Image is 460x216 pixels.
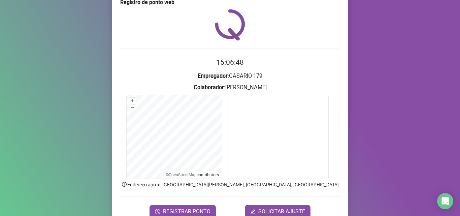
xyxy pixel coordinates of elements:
[120,72,340,81] h3: : CASARIO 179
[258,208,305,216] span: SOLICITAR AJUSTE
[120,181,340,188] p: Endereço aprox. : [GEOGRAPHIC_DATA][PERSON_NAME], [GEOGRAPHIC_DATA], [GEOGRAPHIC_DATA]
[129,98,136,104] button: +
[215,9,245,40] img: QRPoint
[216,58,244,66] time: 15:06:48
[250,209,256,214] span: edit
[198,73,228,79] strong: Empregador
[129,104,136,111] button: –
[121,181,127,187] span: info-circle
[166,173,220,177] li: © contributors.
[155,209,160,214] span: clock-circle
[163,208,210,216] span: REGISTRAR PONTO
[194,84,224,91] strong: Colaborador
[437,193,453,209] div: Open Intercom Messenger
[120,83,340,92] h3: : [PERSON_NAME]
[169,173,197,177] a: OpenStreetMap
